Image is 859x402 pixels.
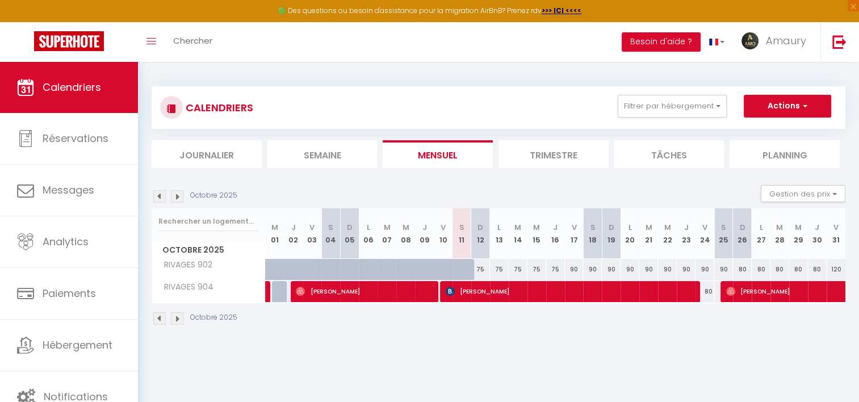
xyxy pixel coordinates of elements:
[34,31,104,51] img: Super Booking
[761,185,845,202] button: Gestion des prix
[664,222,671,233] abbr: M
[827,259,845,280] div: 120
[384,222,391,233] abbr: M
[383,140,493,168] li: Mensuel
[152,140,262,168] li: Journalier
[565,208,584,259] th: 17
[340,208,359,259] th: 05
[165,22,221,62] a: Chercher
[546,208,565,259] th: 16
[770,208,789,259] th: 28
[658,259,677,280] div: 90
[303,208,321,259] th: 03
[490,259,509,280] div: 75
[602,259,621,280] div: 90
[583,259,602,280] div: 90
[646,222,652,233] abbr: M
[190,312,237,323] p: Octobre 2025
[639,259,658,280] div: 90
[618,95,727,118] button: Filtrer par hébergement
[452,208,471,259] th: 11
[733,259,752,280] div: 80
[514,222,521,233] abbr: M
[378,208,396,259] th: 07
[744,95,831,118] button: Actions
[396,208,415,259] th: 08
[271,222,278,233] abbr: M
[684,222,689,233] abbr: J
[415,208,434,259] th: 09
[441,222,446,233] abbr: V
[43,80,101,94] span: Calendriers
[677,208,695,259] th: 23
[43,338,112,352] span: Hébergement
[721,222,726,233] abbr: S
[770,259,789,280] div: 80
[766,33,806,48] span: Amaury
[446,280,695,302] span: [PERSON_NAME]
[296,280,433,302] span: [PERSON_NAME]
[741,32,759,49] img: ...
[832,35,847,49] img: logout
[815,222,819,233] abbr: J
[628,222,632,233] abbr: L
[714,259,733,280] div: 90
[808,259,827,280] div: 80
[471,259,490,280] div: 75
[190,190,237,201] p: Octobre 2025
[422,222,426,233] abbr: J
[477,222,483,233] abbr: D
[553,222,558,233] abbr: J
[542,6,581,15] a: >>> ICI <<<<
[622,32,701,52] button: Besoin d'aide ?
[739,222,745,233] abbr: D
[776,222,783,233] abbr: M
[621,259,639,280] div: 90
[714,208,733,259] th: 25
[183,95,253,120] h3: CALENDRIERS
[154,259,215,271] span: RIVAGES 902
[498,140,609,168] li: Trimestre
[789,208,808,259] th: 29
[621,208,639,259] th: 20
[658,208,677,259] th: 22
[152,242,265,258] span: Octobre 2025
[733,208,752,259] th: 26
[347,222,353,233] abbr: D
[639,208,658,259] th: 21
[583,208,602,259] th: 18
[459,222,464,233] abbr: S
[546,259,565,280] div: 75
[602,208,621,259] th: 19
[158,211,259,232] input: Rechercher un logement...
[321,208,340,259] th: 04
[565,259,584,280] div: 90
[359,208,378,259] th: 06
[509,208,527,259] th: 14
[497,222,501,233] abbr: L
[471,208,490,259] th: 12
[590,222,595,233] abbr: S
[533,222,540,233] abbr: M
[43,286,96,300] span: Paiements
[367,222,370,233] abbr: L
[752,208,770,259] th: 27
[695,259,714,280] div: 90
[695,281,714,302] div: 80
[43,131,108,145] span: Réservations
[789,259,808,280] div: 80
[267,140,378,168] li: Semaine
[752,259,770,280] div: 80
[434,208,452,259] th: 10
[702,222,707,233] abbr: V
[733,22,820,62] a: ... Amaury
[695,208,714,259] th: 24
[527,208,546,259] th: 15
[291,222,296,233] abbr: J
[571,222,576,233] abbr: V
[43,183,94,197] span: Messages
[609,222,614,233] abbr: D
[43,235,89,249] span: Analytics
[795,222,802,233] abbr: M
